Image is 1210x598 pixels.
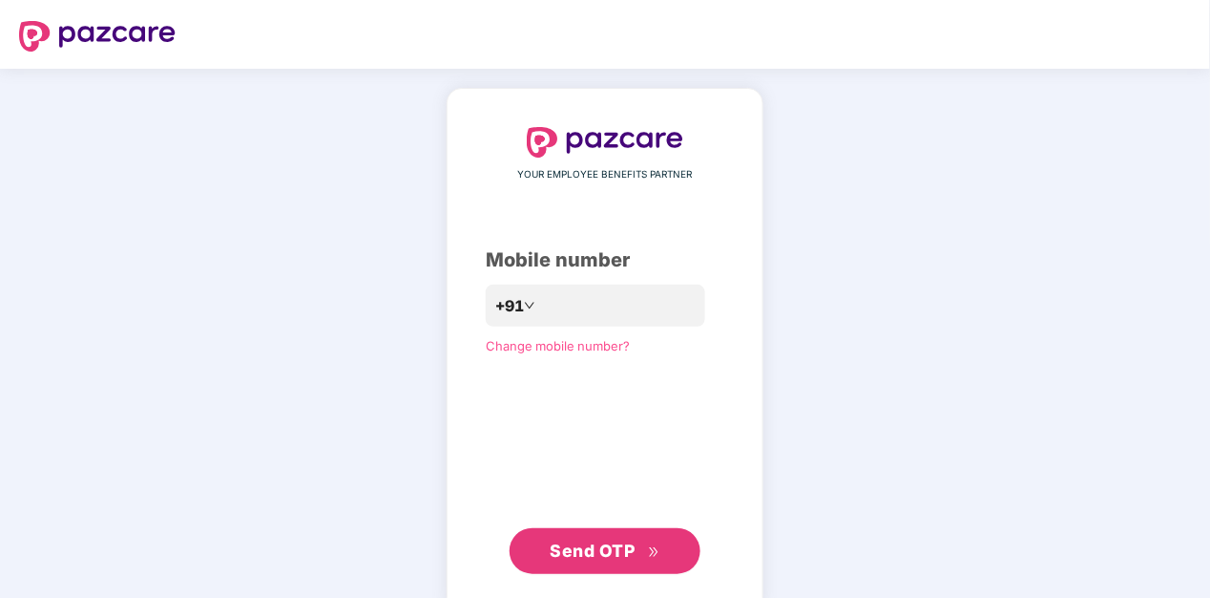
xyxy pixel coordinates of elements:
span: double-right [648,546,660,559]
img: logo [527,127,683,158]
span: Send OTP [551,541,636,561]
button: Send OTPdouble-right [510,528,700,574]
img: logo [19,21,176,52]
span: +91 [495,294,524,318]
span: YOUR EMPLOYEE BENEFITS PARTNER [518,167,693,182]
div: Mobile number [486,246,724,275]
span: down [524,300,535,311]
a: Change mobile number? [486,338,630,353]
